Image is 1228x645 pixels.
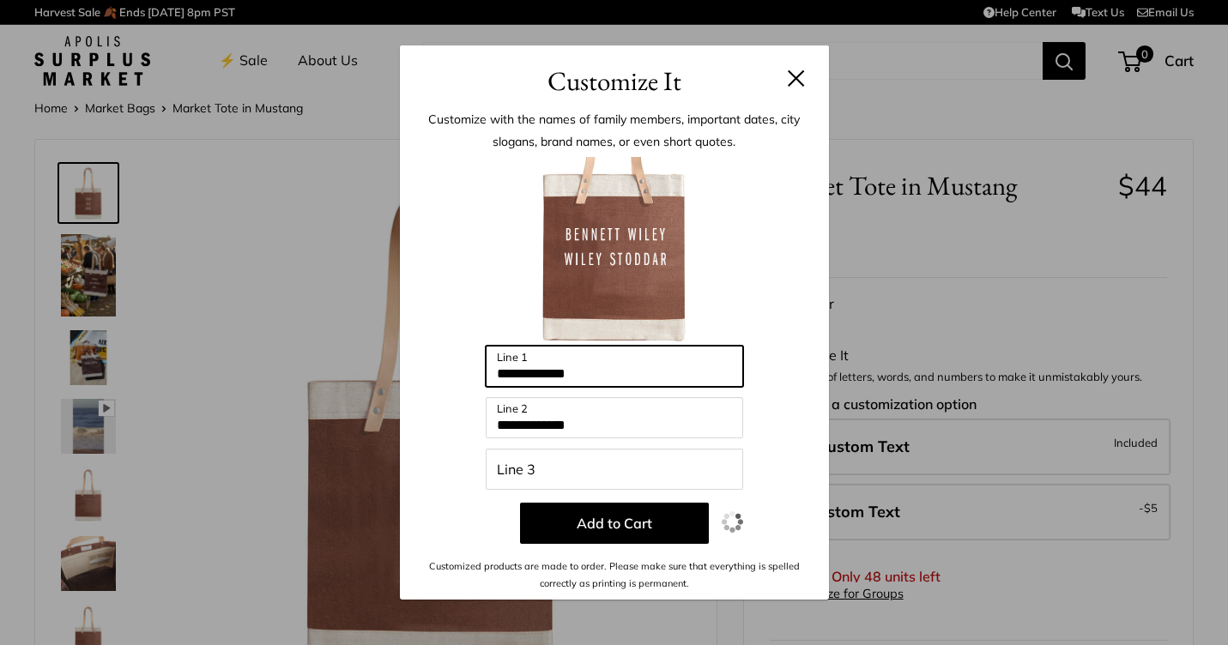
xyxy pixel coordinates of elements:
[426,61,803,101] h3: Customize It
[426,558,803,593] p: Customized products are made to order. Please make sure that everything is spelled correctly as p...
[722,511,743,533] img: loading.gif
[426,108,803,153] p: Customize with the names of family members, important dates, city slogans, brand names, or even s...
[520,503,709,544] button: Add to Cart
[520,157,709,346] img: customizer-prod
